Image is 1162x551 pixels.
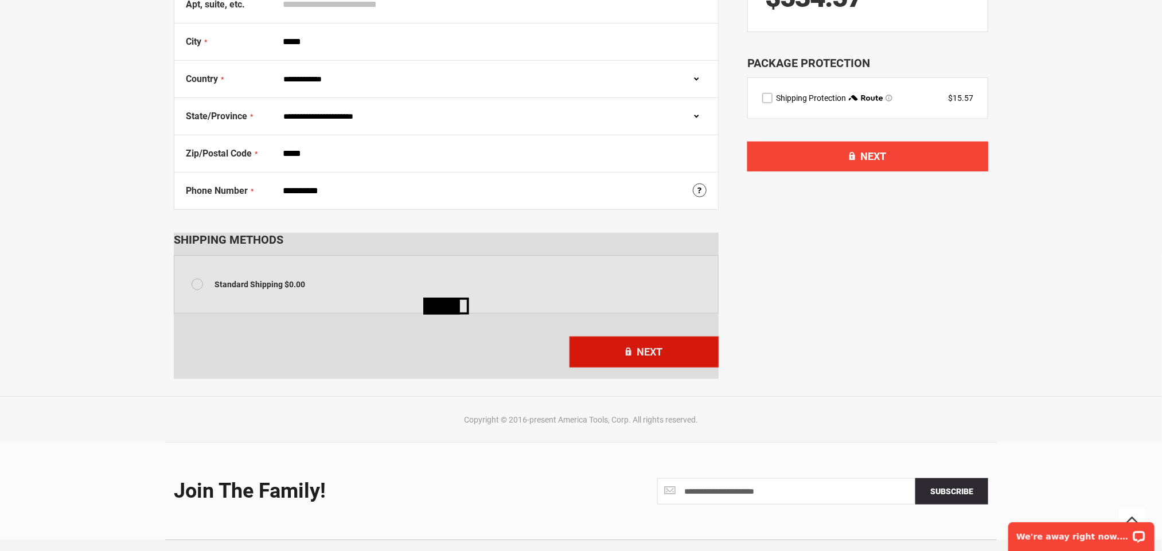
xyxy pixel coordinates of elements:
button: Next [747,142,988,171]
span: Subscribe [930,487,973,496]
span: Next [861,150,887,162]
iframe: LiveChat chat widget [1001,515,1162,551]
span: State/Province [186,111,247,122]
span: Learn more [886,95,892,101]
div: Copyright © 2016-present America Tools, Corp. All rights reserved. [171,414,991,425]
div: $15.57 [948,92,973,104]
span: Zip/Postal Code [186,148,252,159]
span: City [186,36,201,47]
div: route shipping protection selector element [762,92,973,104]
div: Join the Family! [174,480,572,503]
span: Country [186,73,218,84]
div: Package Protection [747,55,988,72]
button: Subscribe [915,478,988,505]
span: Shipping Protection [776,93,846,103]
img: Loading... [423,298,469,315]
span: Phone Number [186,185,248,196]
